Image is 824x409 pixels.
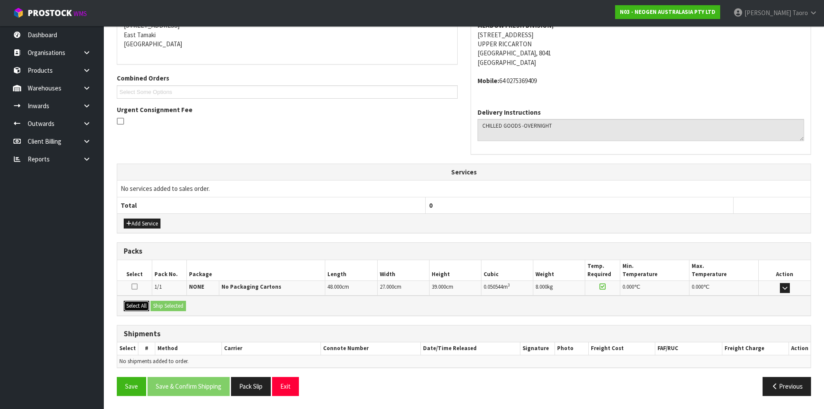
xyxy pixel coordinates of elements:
[124,301,149,311] button: Select All
[117,377,146,396] button: Save
[589,342,655,355] th: Freight Cost
[533,260,585,280] th: Weight
[13,7,24,18] img: cube-alt.png
[272,377,299,396] button: Exit
[186,260,325,280] th: Package
[124,12,451,49] address: [STREET_ADDRESS] East Tamaki [GEOGRAPHIC_DATA]
[117,197,425,213] th: Total
[620,8,715,16] strong: N03 - NEOGEN AUSTRALASIA PTY LTD
[622,283,634,290] span: 0.000
[744,9,791,17] span: [PERSON_NAME]
[478,12,805,68] address: [STREET_ADDRESS] UPPER RICCARTON [GEOGRAPHIC_DATA], 8041 [GEOGRAPHIC_DATA]
[189,283,204,290] strong: NONE
[155,342,221,355] th: Method
[222,342,321,355] th: Carrier
[380,283,394,290] span: 27.000
[535,283,547,290] span: 8.000
[325,280,377,296] td: cm
[28,7,72,19] span: ProStock
[792,9,808,17] span: Taoro
[117,105,192,114] label: Urgent Consignment Fee
[655,342,722,355] th: FAF/RUC
[154,283,162,290] span: 1/1
[420,342,520,355] th: Date/Time Released
[429,201,433,209] span: 0
[327,283,342,290] span: 48.000
[620,280,689,296] td: ℃
[377,280,429,296] td: cm
[722,342,789,355] th: Freight Charge
[481,260,533,280] th: Cubic
[533,280,585,296] td: kg
[692,283,703,290] span: 0.000
[689,280,758,296] td: ℃
[759,260,811,280] th: Action
[585,260,620,280] th: Temp. Required
[432,283,446,290] span: 39.000
[117,355,811,367] td: No shipments added to order.
[231,377,271,396] button: Pack Slip
[117,74,169,83] label: Combined Orders
[152,260,186,280] th: Pack No.
[325,260,377,280] th: Length
[138,342,155,355] th: #
[520,342,555,355] th: Signature
[429,280,481,296] td: cm
[789,342,811,355] th: Action
[321,342,420,355] th: Connote Number
[377,260,429,280] th: Width
[124,247,804,255] h3: Packs
[478,108,541,117] label: Delivery Instructions
[221,283,281,290] strong: No Packaging Cartons
[147,377,230,396] button: Save & Confirm Shipping
[481,280,533,296] td: m
[124,330,804,338] h3: Shipments
[484,283,503,290] span: 0.050544
[508,282,510,288] sup: 3
[763,377,811,396] button: Previous
[117,180,811,197] td: No services added to sales order.
[689,260,758,280] th: Max. Temperature
[124,219,160,229] button: Add Service
[117,342,138,355] th: Select
[615,5,720,19] a: N03 - NEOGEN AUSTRALASIA PTY LTD
[117,164,811,180] th: Services
[478,77,499,85] strong: mobile
[151,301,186,311] button: Ship Selected
[74,10,87,18] small: WMS
[555,342,589,355] th: Photo
[117,260,152,280] th: Select
[429,260,481,280] th: Height
[478,76,805,85] address: 64 0275369409
[620,260,689,280] th: Min. Temperature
